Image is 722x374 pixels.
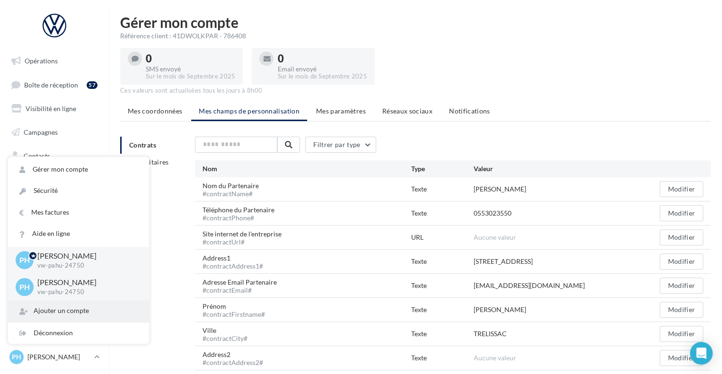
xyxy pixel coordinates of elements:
span: Boîte de réception [24,80,78,88]
a: PH [PERSON_NAME] [8,348,101,366]
button: Filtrer par type [305,137,376,153]
a: PLV et print personnalisable [6,217,103,244]
button: Modifier [660,205,703,221]
div: 0 [277,53,367,64]
div: #contractCity# [203,335,247,342]
div: Address2 [203,350,271,366]
div: Type [411,164,474,174]
div: [EMAIL_ADDRESS][DOMAIN_NAME] [474,281,585,290]
a: Gérer mon compte [8,159,149,180]
div: Ajouter un compte [8,300,149,322]
button: Modifier [660,253,703,270]
div: Nom [203,164,411,174]
div: [PERSON_NAME] [474,184,526,194]
span: PH [19,255,30,266]
div: [PERSON_NAME] [474,305,526,314]
div: Référence client : 41DWOLKPAR - 786408 [120,31,711,41]
span: Aucune valeur [474,354,516,362]
a: Médiathèque [6,169,103,189]
div: Sur le mois de Septembre 2025 [146,72,235,81]
div: Téléphone du Partenaire [203,205,282,221]
div: Texte [411,209,474,218]
div: TRELISSAC [474,329,507,339]
div: Sur le mois de Septembre 2025 [277,72,367,81]
a: Mes factures [8,202,149,223]
a: Sécurité [8,180,149,201]
a: Aide en ligne [8,223,149,244]
span: PH [19,281,30,292]
div: Valeur [474,164,641,174]
div: Texte [411,305,474,314]
span: Campagnes [24,128,58,136]
span: Réseaux sociaux [382,107,432,115]
div: Site internet de l'entreprise [203,229,289,245]
button: Modifier [660,229,703,245]
h1: Gérer mon compte [120,15,711,29]
button: Modifier [660,181,703,197]
a: Opérations [6,51,103,71]
span: Opérations [25,57,58,65]
div: #contractEmail# [203,287,277,294]
div: Address1 [203,253,271,270]
div: [STREET_ADDRESS] [474,257,533,266]
a: Campagnes [6,122,103,142]
p: vw-pahu-24750 [37,261,134,270]
span: Visibilité en ligne [26,104,76,113]
div: Prénom [203,302,273,318]
div: Déconnexion [8,322,149,344]
a: Calendrier [6,193,103,213]
div: Ville [203,326,255,342]
div: Texte [411,281,474,290]
a: Visibilité en ligne [6,99,103,119]
span: PH [12,352,21,362]
div: Texte [411,257,474,266]
div: #contractUrl# [203,239,282,245]
a: Contacts [6,146,103,166]
div: Nom du Partenaire [203,181,266,197]
div: #contractAddress1# [203,263,263,270]
a: Campagnes DataOnDemand [6,248,103,276]
div: SMS envoyé [146,66,235,72]
span: Aucune valeur [474,233,516,241]
div: #contractAddress2# [203,359,263,366]
a: Boîte de réception57 [6,75,103,95]
div: Ces valeurs sont actualisées tous les jours à 8h00 [120,87,711,95]
span: Mes paramètres [316,107,366,115]
div: #contractFirstname# [203,311,265,318]
div: Adresse Email Partenaire [203,278,284,294]
button: Modifier [660,326,703,342]
button: Modifier [660,350,703,366]
div: 0553023550 [474,209,511,218]
p: [PERSON_NAME] [27,352,90,362]
div: Open Intercom Messenger [690,342,713,365]
div: #contractName# [203,191,259,197]
div: Texte [411,353,474,363]
button: Modifier [660,302,703,318]
div: 0 [146,53,235,64]
p: [PERSON_NAME] [37,277,134,288]
span: Notifications [449,107,490,115]
div: Texte [411,329,474,339]
div: Texte [411,184,474,194]
span: Mes coordonnées [128,107,182,115]
div: #contractPhone# [203,215,274,221]
div: Email envoyé [277,66,367,72]
div: URL [411,233,474,242]
div: 57 [87,81,97,89]
p: vw-pahu-24750 [37,288,134,296]
button: Modifier [660,278,703,294]
span: Contacts [24,151,50,159]
p: [PERSON_NAME] [37,251,134,261]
